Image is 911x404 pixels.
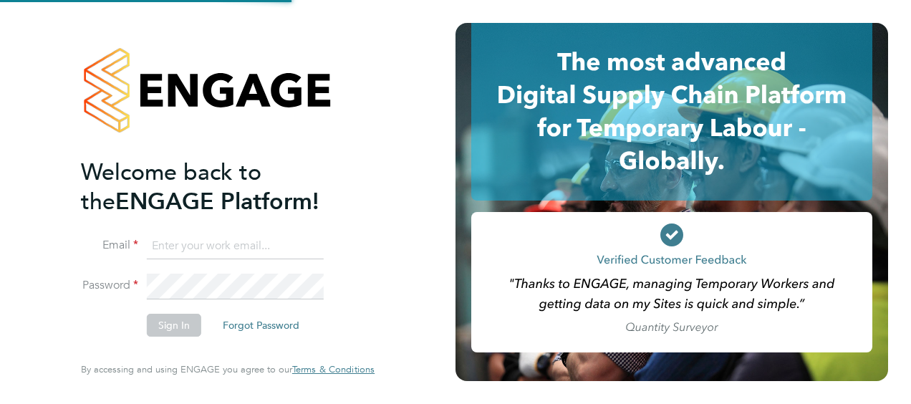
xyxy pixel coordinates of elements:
span: Welcome back to the [81,158,261,216]
span: By accessing and using ENGAGE you agree to our [81,363,375,375]
input: Enter your work email... [147,234,324,259]
button: Forgot Password [211,314,311,337]
h2: ENGAGE Platform! [81,158,360,216]
a: Terms & Conditions [292,364,375,375]
span: Terms & Conditions [292,363,375,375]
button: Sign In [147,314,201,337]
label: Password [81,278,138,293]
label: Email [81,238,138,253]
